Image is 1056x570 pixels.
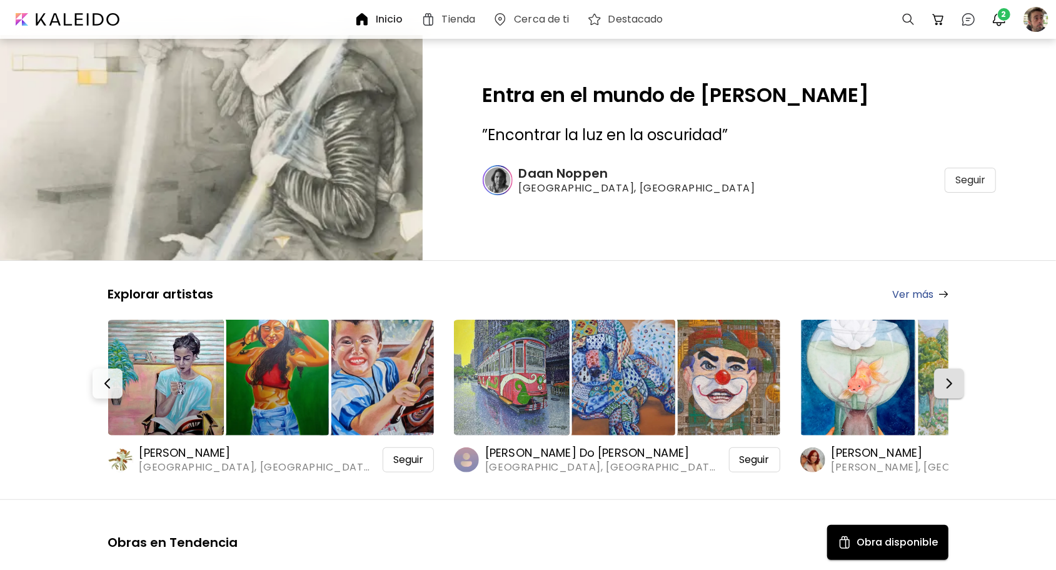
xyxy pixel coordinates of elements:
[483,85,996,105] h2: Entra en el mundo de [PERSON_NAME]
[514,14,569,24] h6: Cerca de ti
[837,535,852,550] img: Available Art
[139,461,374,474] span: [GEOGRAPHIC_DATA], [GEOGRAPHIC_DATA]
[832,461,1040,474] span: [PERSON_NAME], [GEOGRAPHIC_DATA]
[665,320,780,435] img: https://cdn.kaleido.art/CDN/Artwork/175363/Thumbnail/medium.webp?updated=777215
[800,320,916,435] img: https://cdn.kaleido.art/CDN/Artwork/74677/Thumbnail/large.webp?updated=329997
[587,12,668,27] a: Destacado
[139,445,374,461] h6: [PERSON_NAME]
[454,320,570,435] img: https://cdn.kaleido.art/CDN/Artwork/175357/Thumbnail/large.webp?updated=777186
[108,317,435,474] a: https://cdn.kaleido.art/CDN/Artwork/175366/Thumbnail/large.webp?updated=777227https://cdn.kaleido...
[493,12,574,27] a: Cerca de ti
[383,447,434,472] div: Seguir
[454,317,780,474] a: https://cdn.kaleido.art/CDN/Artwork/175357/Thumbnail/large.webp?updated=777186https://cdn.kaleido...
[519,165,755,181] h6: Daan Noppen
[483,125,996,145] h3: ” ”
[939,291,948,298] img: arrow-right
[934,369,964,399] button: Next-button
[740,454,770,466] span: Seguir
[942,376,957,391] img: Next-button
[992,12,1007,27] img: bellIcon
[355,12,408,27] a: Inicio
[442,14,476,24] h6: Tienda
[961,12,976,27] img: chatIcon
[945,168,996,193] div: Seguir
[93,369,123,399] button: Prev-button
[931,12,946,27] img: cart
[559,320,675,435] img: https://cdn.kaleido.art/CDN/Artwork/175364/Thumbnail/medium.webp?updated=777219
[421,12,481,27] a: Tienda
[108,534,238,551] h5: Obras en Tendencia
[488,125,723,145] span: Encontrar la luz en la oscuridad
[608,14,663,24] h6: Destacado
[318,320,434,435] img: https://cdn.kaleido.art/CDN/Artwork/137638/Thumbnail/medium.webp?updated=621008
[893,287,948,302] a: Ver más
[108,320,224,435] img: https://cdn.kaleido.art/CDN/Artwork/175366/Thumbnail/large.webp?updated=777227
[519,181,755,195] span: [GEOGRAPHIC_DATA], [GEOGRAPHIC_DATA]
[376,14,403,24] h6: Inicio
[988,9,1010,30] button: bellIcon2
[100,376,115,391] img: Prev-button
[485,461,720,474] span: [GEOGRAPHIC_DATA], [GEOGRAPHIC_DATA]
[483,165,996,195] a: Daan Noppen[GEOGRAPHIC_DATA], [GEOGRAPHIC_DATA]Seguir
[832,445,1040,461] h6: [PERSON_NAME]
[998,8,1010,21] span: 2
[729,447,780,472] div: Seguir
[857,535,938,550] h5: Obra disponible
[108,286,214,302] h5: Explorar artistas
[213,320,329,435] img: https://cdn.kaleido.art/CDN/Artwork/170072/Thumbnail/medium.webp?updated=755120
[827,525,948,560] button: Available ArtObra disponible
[485,445,720,461] h6: [PERSON_NAME] Do [PERSON_NAME]
[393,454,423,466] span: Seguir
[955,174,985,186] span: Seguir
